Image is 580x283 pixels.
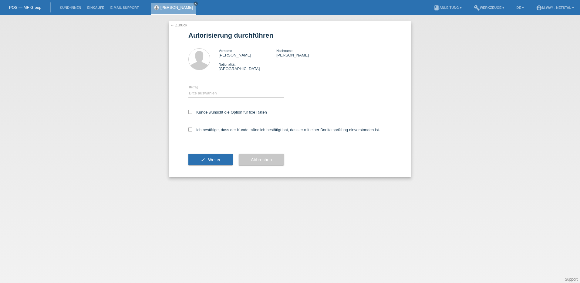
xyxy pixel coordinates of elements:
h1: Autorisierung durchführen [188,32,392,39]
a: close [194,2,198,6]
label: Ich bestätige, dass der Kunde mündlich bestätigt hat, dass er mit einer Bonitätsprüfung einversta... [188,128,380,132]
a: POS — MF Group [9,5,41,10]
span: Weiter [208,157,221,162]
i: build [474,5,480,11]
span: Vorname [219,49,232,53]
div: [PERSON_NAME] [219,48,276,57]
a: Kund*innen [57,6,84,9]
span: Nationalität [219,63,235,66]
label: Kunde wünscht die Option für fixe Raten [188,110,267,114]
button: check Weiter [188,154,233,165]
a: ← Zurück [170,23,187,27]
i: close [194,2,197,5]
a: Einkäufe [84,6,107,9]
div: [GEOGRAPHIC_DATA] [219,62,276,71]
a: bookAnleitung ▾ [430,6,465,9]
i: check [201,157,205,162]
div: [PERSON_NAME] [276,48,334,57]
span: Abbrechen [251,157,272,162]
a: Support [565,277,578,281]
a: DE ▾ [513,6,527,9]
a: E-Mail Support [107,6,142,9]
a: buildWerkzeuge ▾ [471,6,507,9]
a: [PERSON_NAME] [160,5,193,10]
a: account_circlem-way - Netstal ▾ [533,6,577,9]
i: account_circle [536,5,542,11]
i: book [433,5,440,11]
span: Nachname [276,49,292,53]
button: Abbrechen [239,154,284,165]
